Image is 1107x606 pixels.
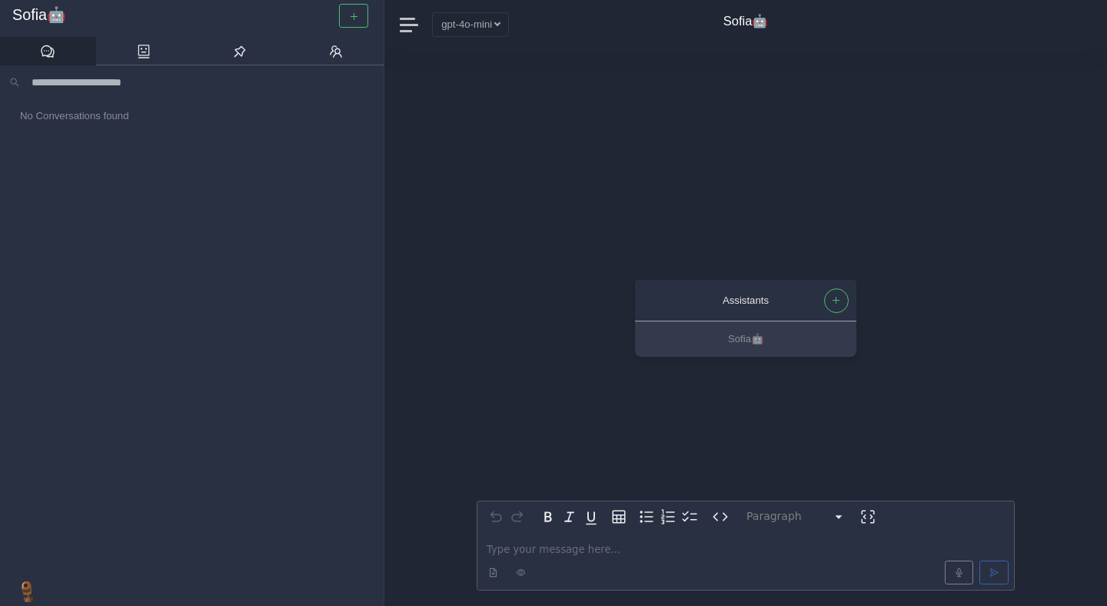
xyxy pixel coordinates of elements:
[12,6,371,25] a: Sofia🤖
[657,506,679,528] button: Numbered list
[635,322,856,357] button: Sofia🤖
[650,292,841,308] div: Assistants
[636,506,657,528] button: Bulleted list
[559,506,580,528] button: Italic
[432,12,509,36] button: gpt-4o-mini
[740,506,851,528] button: Block type
[679,506,700,528] button: Check list
[25,72,374,93] input: Search conversations
[636,506,700,528] div: toggle group
[723,14,769,29] h4: Sofia🤖
[580,506,602,528] button: Underline
[477,532,1014,590] div: editable markdown
[537,506,559,528] button: Bold
[710,506,731,528] button: Inline code format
